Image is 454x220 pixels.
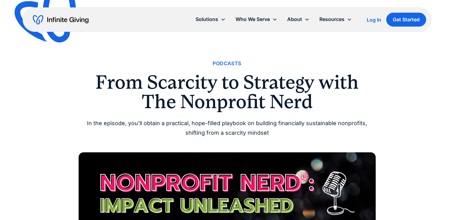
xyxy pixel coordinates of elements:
a: home [33,15,89,25]
div: Who We Serve [231,13,282,26]
div: Who We Serve [236,15,270,23]
div: Solutions [191,13,231,26]
div: About [282,13,314,26]
div: In the episode, you'll obtain a practical, hope-filled playbook on building financially sustainab... [79,119,376,137]
div: Resources [314,13,357,26]
div: Resources [319,15,344,23]
a: Get Started [386,13,426,27]
a: Log In [367,16,381,23]
h1: From Scarcity to Strategy with The Nonprofit Nerd [79,73,376,111]
div: Log In [367,17,381,22]
a: Podcasts [213,59,241,68]
div: About [287,15,302,23]
div: Solutions [196,15,218,23]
